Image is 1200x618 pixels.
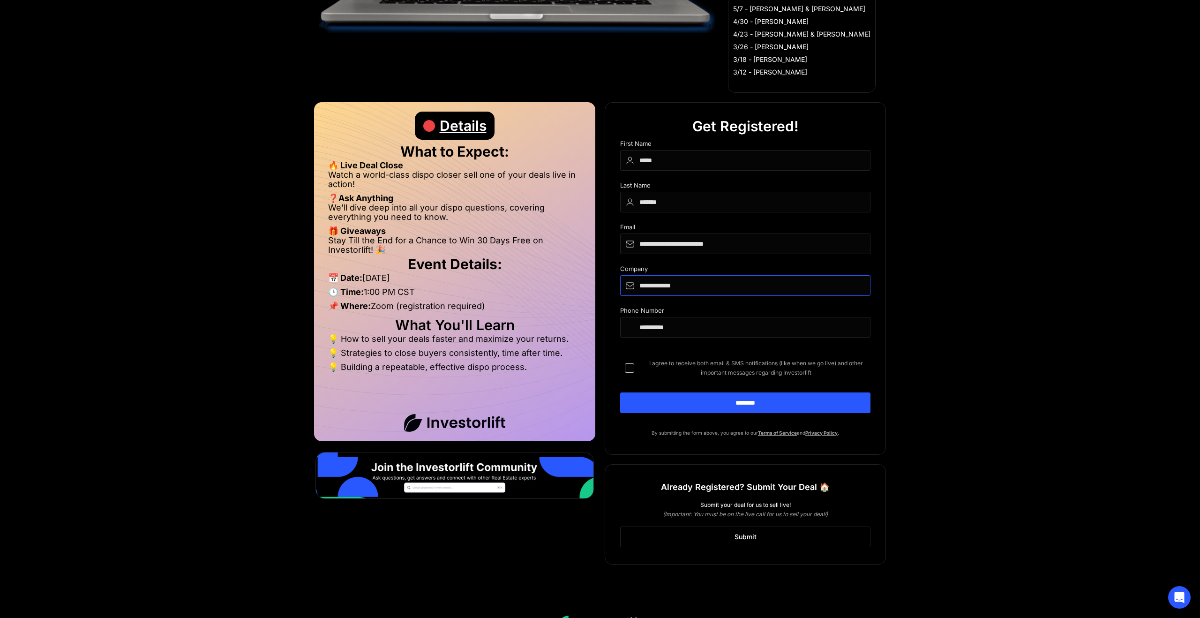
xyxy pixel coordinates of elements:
li: We’ll dive deep into all your dispo questions, covering everything you need to know. [328,203,581,226]
strong: Event Details: [408,256,502,272]
li: Stay Till the End for a Chance to Win 30 Days Free on Investorlift! 🎉 [328,236,581,255]
strong: 🕒 Time: [328,287,364,297]
li: 1:00 PM CST [328,287,581,301]
h2: What You'll Learn [328,320,581,330]
li: Watch a world-class dispo closer sell one of your deals live in action! [328,170,581,194]
div: Company [620,265,870,275]
strong: 🔥 Live Deal Close [328,160,403,170]
li: [DATE] [328,273,581,287]
a: Terms of Service [758,430,797,436]
div: First Name [620,140,870,150]
strong: 📌 Where: [328,301,371,311]
a: Submit [620,527,870,547]
li: 💡 Strategies to close buyers consistently, time after time. [328,348,581,362]
div: Email [620,224,870,234]
strong: ❓Ask Anything [328,193,393,203]
a: Privacy Policy [805,430,838,436]
h1: Already Registered? Submit Your Deal 🏠 [661,479,830,496]
strong: 🎁 Giveaways [328,226,386,236]
div: Open Intercom Messenger [1168,586,1191,609]
strong: What to Expect: [400,143,509,160]
li: 💡 Building a repeatable, effective dispo process. [328,362,581,372]
div: Last Name [620,182,870,192]
form: DIspo Day Main Form [620,140,870,428]
span: I agree to receive both email & SMS notifications (like when we go live) and other important mess... [642,359,870,377]
div: Phone Number [620,307,870,317]
div: Submit your deal for us to sell live! [620,500,870,510]
div: Get Registered! [692,112,799,140]
li: Zoom (registration required) [328,301,581,316]
strong: 📅 Date: [328,273,362,283]
em: (Important: You must be on the live call for us to sell your deal!) [663,511,828,518]
li: 💡 How to sell your deals faster and maximize your returns. [328,334,581,348]
p: By submitting the form above, you agree to our and . [620,428,870,437]
div: Details [440,112,487,140]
